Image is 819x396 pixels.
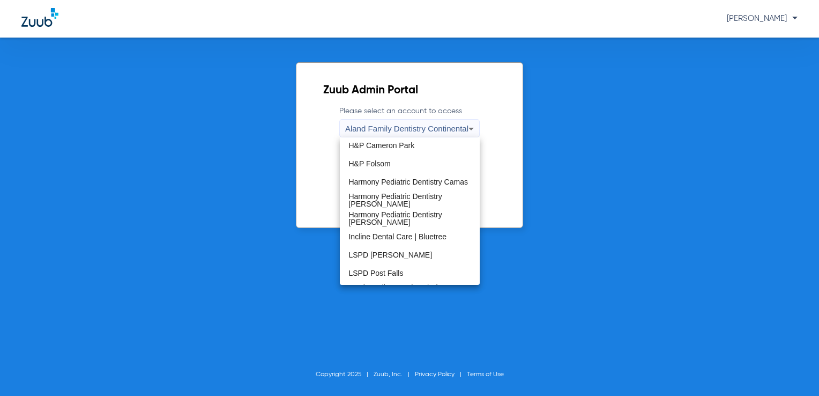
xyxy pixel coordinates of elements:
span: Harmony Pediatric Dentistry [PERSON_NAME] [348,211,471,226]
span: LSPD Post Falls [348,269,403,277]
span: Incline Dental Care | Bluetree [348,233,446,240]
span: Magic Smiles Dentistry | Bluetree Dental [348,284,471,299]
span: H&P Cameron Park [348,142,414,149]
span: H&P Folsom [348,160,390,167]
span: Harmony Pediatric Dentistry [PERSON_NAME] [348,193,471,208]
iframe: Chat Widget [765,344,819,396]
span: Harmony Pediatric Dentistry Camas [348,178,468,186]
span: LSPD [PERSON_NAME] [348,251,432,259]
